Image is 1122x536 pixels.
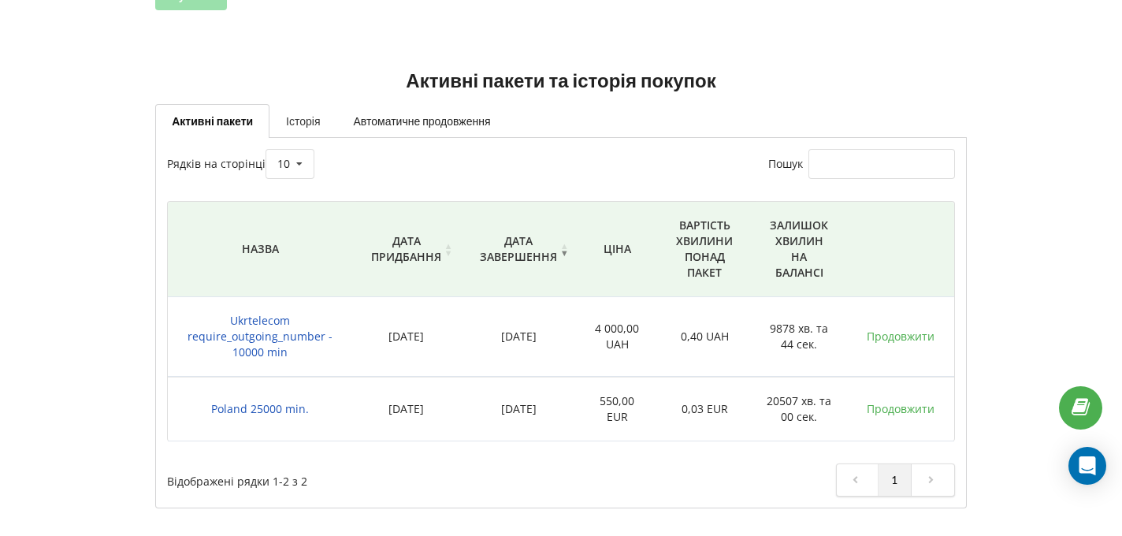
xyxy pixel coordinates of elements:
div: Відображені рядки 1-2 з 2 [167,463,500,489]
th: Залишок хвилин на балансі [752,202,847,297]
label: Рядків на сторінці [167,156,314,171]
td: [DATE] [461,297,577,377]
input: Пошук [808,149,955,179]
div: Open Intercom Messenger [1068,447,1106,485]
td: 20507 хв. та 00 сек. [752,377,847,441]
th: Назва [168,202,352,297]
span: Ukrtelecom require_outgoing_number - 10000 min [188,313,333,359]
h2: Активні пакети та історія покупок [155,69,967,93]
td: 550,00 EUR [577,377,658,441]
label: Пошук [768,156,955,171]
td: [DATE] [352,377,460,441]
th: Дата завершення: activate to sort column ascending [461,202,577,297]
td: 4 000,00 UAH [577,297,658,377]
a: Історія [269,104,336,137]
td: [DATE] [352,297,460,377]
th: Ціна [577,202,658,297]
td: [DATE] [461,377,577,441]
a: 1 [879,464,912,496]
div: 10 [277,158,290,169]
th: Дата придбання: activate to sort column ascending [352,202,460,297]
td: 0,40 UAH [658,297,752,377]
span: Poland 25000 min. [211,401,309,416]
a: Продовжити [867,401,934,416]
td: 9878 хв. та 44 сек. [752,297,847,377]
a: Автоматичне продовження [337,104,507,137]
a: Продовжити [867,329,934,344]
a: Активні пакети [155,104,269,138]
td: 0,03 EUR [658,377,752,441]
th: Вартість хвилини понад пакет [658,202,752,297]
